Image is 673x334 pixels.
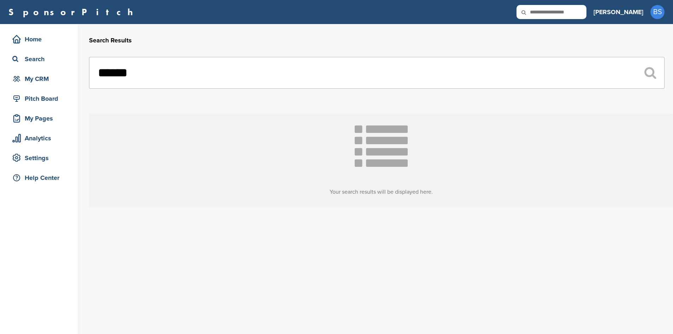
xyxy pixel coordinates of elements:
[11,152,71,164] div: Settings
[89,36,665,45] h2: Search Results
[11,92,71,105] div: Pitch Board
[11,53,71,65] div: Search
[11,33,71,46] div: Home
[89,188,673,196] h3: Your search results will be displayed here.
[11,171,71,184] div: Help Center
[7,51,71,67] a: Search
[7,130,71,146] a: Analytics
[7,170,71,186] a: Help Center
[7,90,71,107] a: Pitch Board
[650,5,665,19] span: BS
[11,132,71,145] div: Analytics
[11,72,71,85] div: My CRM
[594,4,643,20] a: [PERSON_NAME]
[11,112,71,125] div: My Pages
[7,110,71,127] a: My Pages
[7,31,71,47] a: Home
[7,71,71,87] a: My CRM
[7,150,71,166] a: Settings
[594,7,643,17] h3: [PERSON_NAME]
[8,7,137,17] a: SponsorPitch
